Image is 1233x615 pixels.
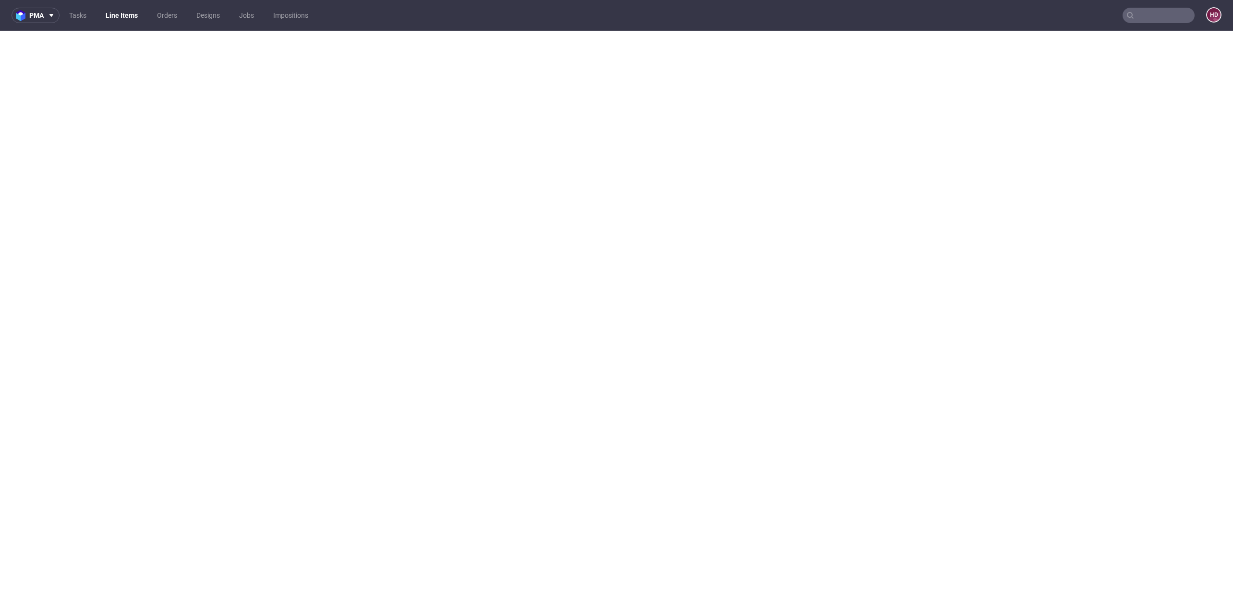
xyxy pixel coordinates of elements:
a: Tasks [63,8,92,23]
img: logo [16,10,29,21]
a: Impositions [267,8,314,23]
a: Designs [191,8,226,23]
a: Orders [151,8,183,23]
a: Jobs [233,8,260,23]
figcaption: HD [1207,8,1221,22]
span: pma [29,12,44,19]
button: pma [12,8,60,23]
a: Line Items [100,8,144,23]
